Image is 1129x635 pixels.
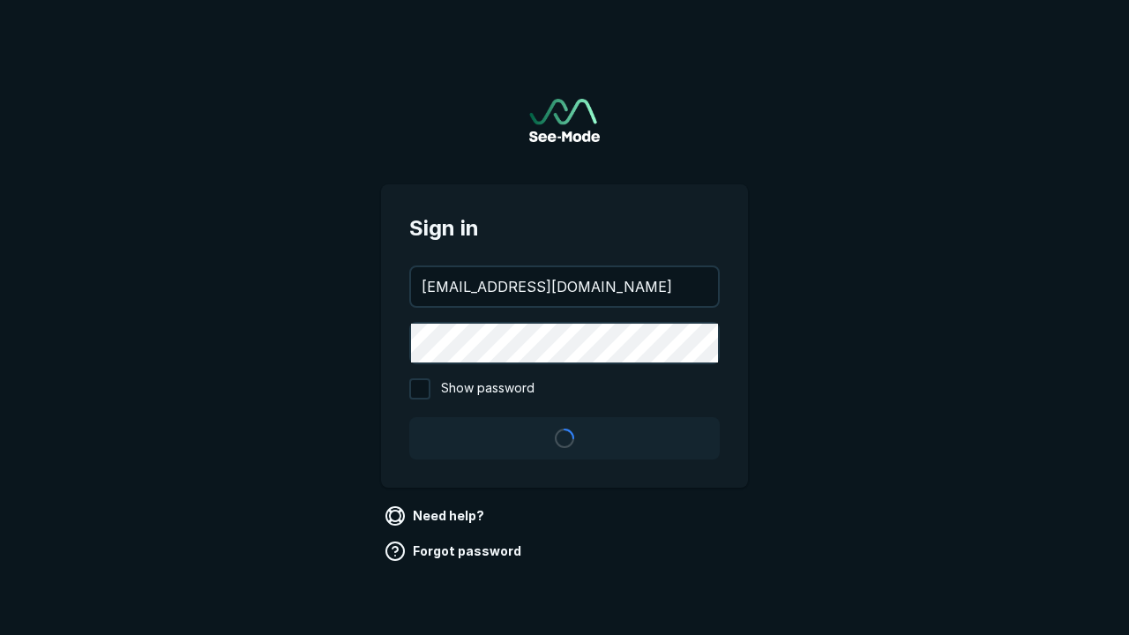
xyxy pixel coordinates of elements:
a: Need help? [381,502,491,530]
span: Sign in [409,213,720,244]
img: See-Mode Logo [529,99,600,142]
a: Go to sign in [529,99,600,142]
span: Show password [441,378,535,400]
a: Forgot password [381,537,528,565]
input: your@email.com [411,267,718,306]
